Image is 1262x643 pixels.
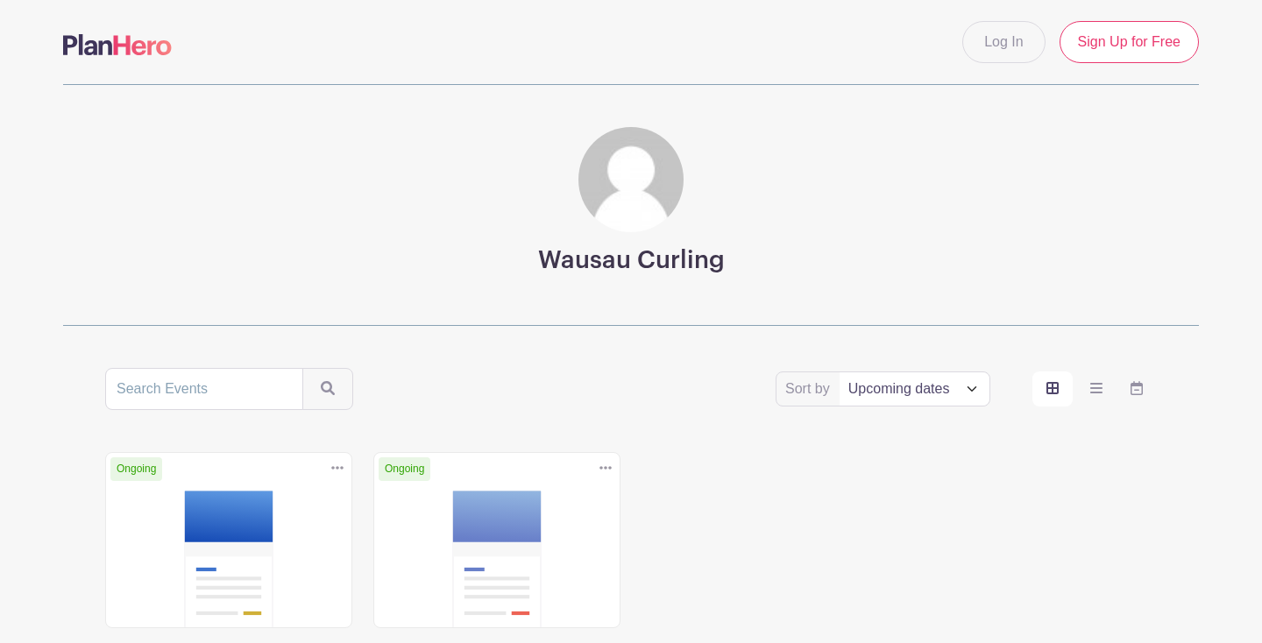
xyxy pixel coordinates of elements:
img: default-ce2991bfa6775e67f084385cd625a349d9dcbb7a52a09fb2fda1e96e2d18dcdb.png [578,127,684,232]
h3: Wausau Curling [538,246,725,276]
img: logo-507f7623f17ff9eddc593b1ce0a138ce2505c220e1c5a4e2b4648c50719b7d32.svg [63,34,172,55]
div: order and view [1032,371,1157,406]
a: Sign Up for Free [1060,21,1199,63]
label: Sort by [785,378,835,399]
a: Log In [962,21,1045,63]
input: Search Events [105,368,303,410]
